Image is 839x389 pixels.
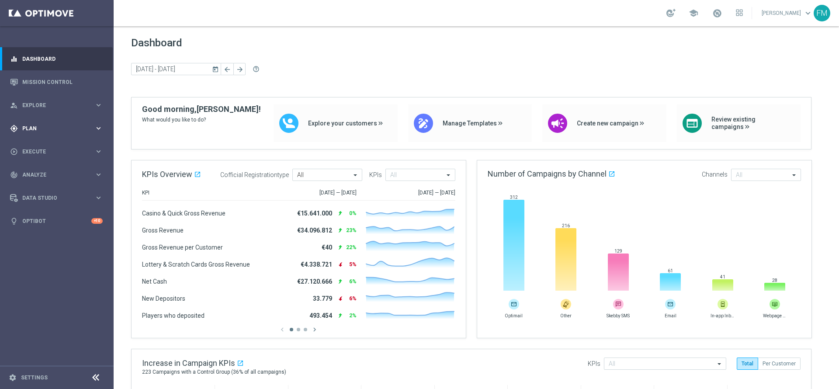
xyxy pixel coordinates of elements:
[10,218,103,225] button: lightbulb Optibot +10
[94,147,103,156] i: keyboard_arrow_right
[22,195,94,201] span: Data Studio
[22,172,94,177] span: Analyze
[814,5,830,21] div: FM
[10,217,18,225] i: lightbulb
[10,148,94,156] div: Execute
[10,79,103,86] button: Mission Control
[689,8,698,18] span: school
[10,125,94,132] div: Plan
[10,171,103,178] button: track_changes Analyze keyboard_arrow_right
[10,171,18,179] i: track_changes
[22,103,94,108] span: Explore
[10,194,103,201] button: Data Studio keyboard_arrow_right
[94,194,103,202] i: keyboard_arrow_right
[10,101,94,109] div: Explore
[10,102,103,109] button: person_search Explore keyboard_arrow_right
[10,171,94,179] div: Analyze
[22,209,91,233] a: Optibot
[10,148,18,156] i: play_circle_outline
[10,125,103,132] button: gps_fixed Plan keyboard_arrow_right
[10,56,103,63] button: equalizer Dashboard
[22,126,94,131] span: Plan
[22,47,103,70] a: Dashboard
[22,70,103,94] a: Mission Control
[10,101,18,109] i: person_search
[22,149,94,154] span: Execute
[10,70,103,94] div: Mission Control
[21,375,48,380] a: Settings
[9,374,17,382] i: settings
[10,148,103,155] button: play_circle_outline Execute keyboard_arrow_right
[94,124,103,132] i: keyboard_arrow_right
[10,125,18,132] i: gps_fixed
[91,218,103,224] div: +10
[94,101,103,109] i: keyboard_arrow_right
[94,170,103,179] i: keyboard_arrow_right
[803,8,813,18] span: keyboard_arrow_down
[761,7,814,20] a: [PERSON_NAME]keyboard_arrow_down
[10,47,103,70] div: Dashboard
[10,55,18,63] i: equalizer
[10,194,94,202] div: Data Studio
[10,209,103,233] div: Optibot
